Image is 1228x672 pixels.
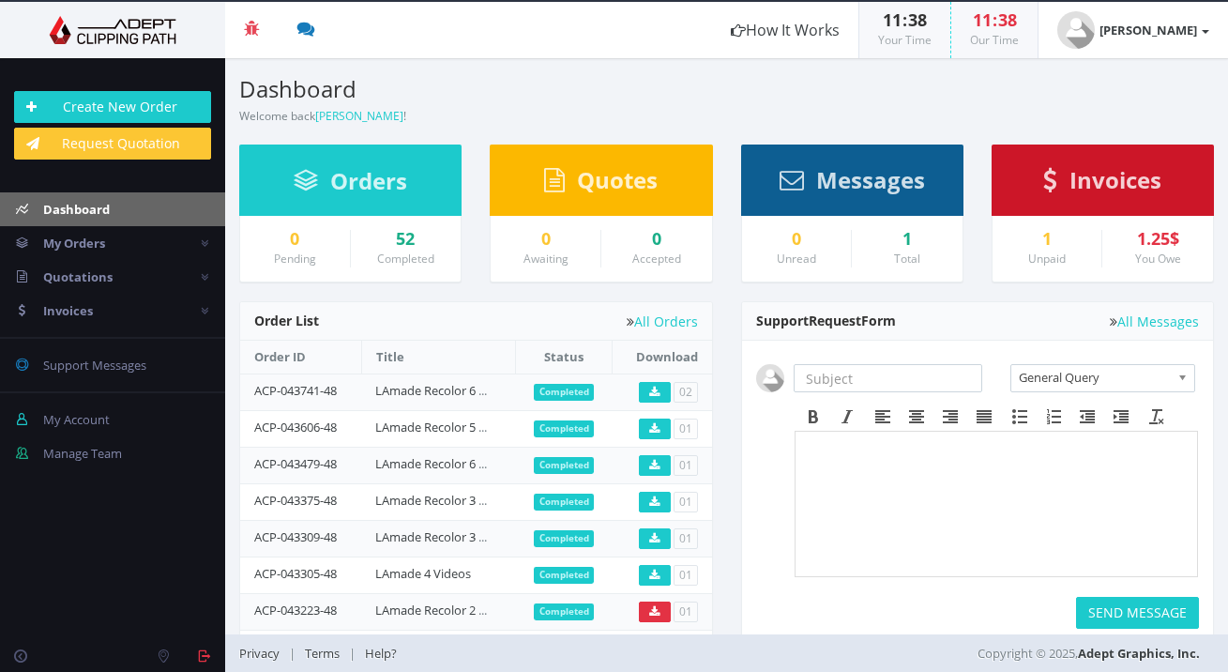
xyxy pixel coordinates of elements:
[43,302,93,319] span: Invoices
[375,419,519,435] a: LAmade Recolor 5 Images
[1104,405,1138,429] div: Increase indent
[274,251,316,267] small: Pending
[816,164,925,195] span: Messages
[794,364,982,392] input: Subject
[534,384,595,401] span: Completed
[613,341,712,374] th: Download
[878,32,932,48] small: Your Time
[1135,251,1181,267] small: You Owe
[375,382,519,399] a: LAmade Recolor 6 Images
[894,251,920,267] small: Total
[534,494,595,511] span: Completed
[1076,597,1199,629] button: SEND MESSAGE
[296,645,349,662] a: Terms
[978,644,1200,663] span: Copyright © 2025,
[377,251,434,267] small: Completed
[1038,2,1228,58] a: [PERSON_NAME]
[902,8,908,31] span: :
[1057,11,1095,49] img: user_default.jpg
[534,530,595,547] span: Completed
[254,492,337,509] a: ACP-043375-48
[375,528,519,545] a: LAmade Recolor 3 Images
[534,567,595,584] span: Completed
[973,8,992,31] span: 11
[967,405,1001,429] div: Justify
[254,528,337,545] a: ACP-043309-48
[239,108,406,124] small: Welcome back !
[1140,405,1174,429] div: Clear formatting
[1037,405,1070,429] div: Numbered list
[627,314,698,328] a: All Orders
[43,268,113,285] span: Quotations
[900,405,933,429] div: Align center
[1069,164,1161,195] span: Invoices
[577,164,658,195] span: Quotes
[1007,230,1088,249] a: 1
[375,492,519,509] a: LAmade Recolor 3 Images
[239,634,889,672] div: | |
[356,645,406,662] a: Help?
[1110,314,1199,328] a: All Messages
[809,312,861,329] span: Request
[375,602,519,619] a: LAmade Recolor 2 Images
[933,405,967,429] div: Align right
[632,251,681,267] small: Accepted
[43,411,110,428] span: My Account
[375,455,519,472] a: LAmade Recolor 6 Images
[43,357,146,374] span: Support Messages
[1116,230,1199,249] div: 1.25$
[239,645,289,662] a: Privacy
[523,251,569,267] small: Awaiting
[254,230,336,249] a: 0
[254,602,337,619] a: ACP-043223-48
[908,8,927,31] span: 38
[254,455,337,472] a: ACP-043479-48
[254,419,337,435] a: ACP-043606-48
[780,176,925,192] a: Messages
[43,445,122,462] span: Manage Team
[254,312,319,329] span: Order List
[14,91,211,123] a: Create New Order
[315,108,403,124] a: [PERSON_NAME]
[756,230,838,249] a: 0
[1078,645,1200,662] a: Adept Graphics, Inc.
[330,165,407,196] span: Orders
[43,235,105,252] span: My Orders
[515,341,613,374] th: Status
[998,8,1017,31] span: 38
[777,251,816,267] small: Unread
[1028,251,1066,267] small: Unpaid
[14,128,211,160] a: Request Quotation
[796,405,830,429] div: Bold
[1019,365,1170,389] span: General Query
[615,230,698,249] a: 0
[239,77,713,101] h3: Dashboard
[505,230,586,249] a: 0
[796,432,1198,576] iframe: Rich Text Area. Press ALT-F9 for menu. Press ALT-F10 for toolbar. Press ALT-0 for help
[544,176,658,192] a: Quotes
[254,382,337,399] a: ACP-043741-48
[1003,405,1037,429] div: Bullet list
[756,312,896,329] span: Support Form
[534,420,595,437] span: Completed
[254,565,337,582] a: ACP-043305-48
[866,405,900,429] div: Align left
[756,364,784,392] img: user_default.jpg
[43,201,110,218] span: Dashboard
[240,341,361,374] th: Order ID
[14,16,211,44] img: Adept Graphics
[375,565,471,582] a: LAmade 4 Videos
[992,8,998,31] span: :
[866,230,948,249] div: 1
[534,457,595,474] span: Completed
[970,32,1019,48] small: Our Time
[1099,22,1197,38] strong: [PERSON_NAME]
[361,341,515,374] th: Title
[294,176,407,193] a: Orders
[365,230,447,249] a: 52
